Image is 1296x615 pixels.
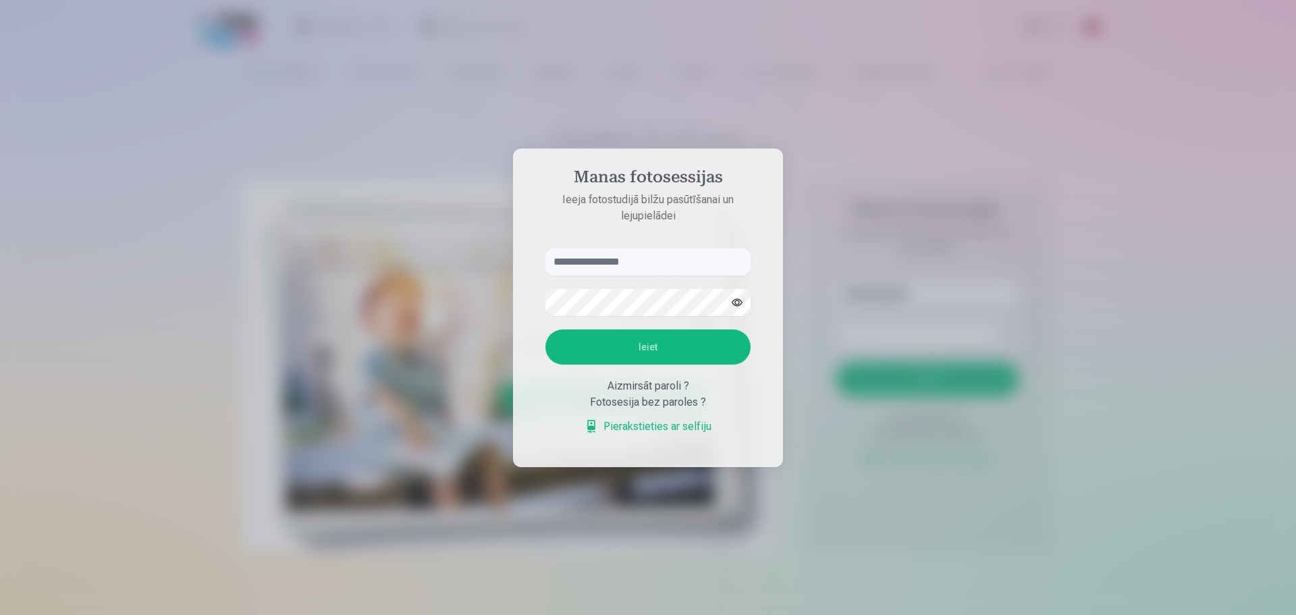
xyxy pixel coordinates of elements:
div: Aizmirsāt paroli ? [545,378,751,394]
p: Ieeja fotostudijā bilžu pasūtīšanai un lejupielādei [532,192,764,224]
h4: Manas fotosessijas [532,167,764,192]
div: Fotosesija bez paroles ? [545,394,751,410]
button: Ieiet [545,329,751,365]
a: Pierakstieties ar selfiju [585,419,711,435]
